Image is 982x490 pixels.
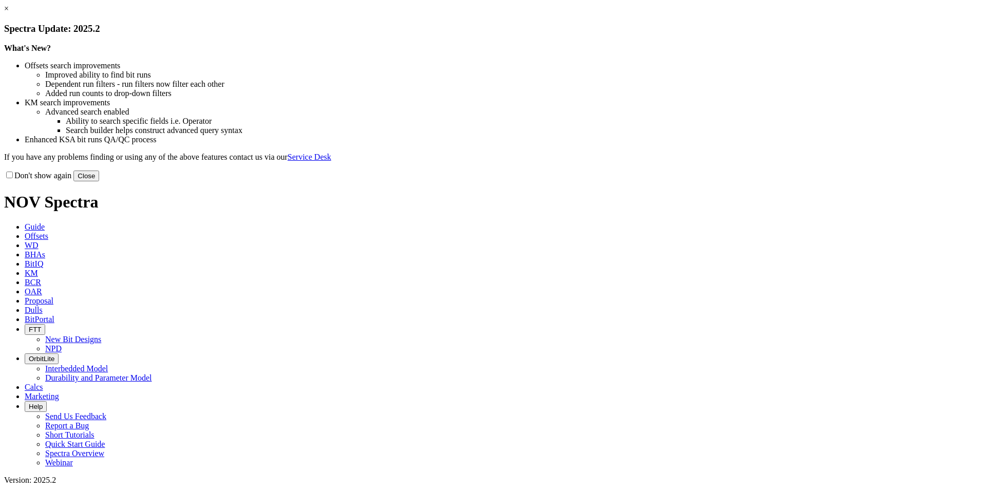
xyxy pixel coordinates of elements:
a: × [4,4,9,13]
div: Version: 2025.2 [4,476,978,485]
span: Guide [25,222,45,231]
label: Don't show again [4,171,71,180]
span: BitPortal [25,315,54,324]
button: Close [73,171,99,181]
input: Don't show again [6,172,13,178]
a: Report a Bug [45,421,89,430]
span: OAR [25,287,42,296]
li: Added run counts to drop-down filters [45,89,978,98]
li: Ability to search specific fields i.e. Operator [66,117,978,126]
span: WD [25,241,39,250]
span: FTT [29,326,41,333]
li: Advanced search enabled [45,107,978,117]
span: OrbitLite [29,355,54,363]
li: Dependent run filters - run filters now filter each other [45,80,978,89]
p: If you have any problems finding or using any of the above features contact us via our [4,153,978,162]
span: KM [25,269,38,277]
h3: Spectra Update: 2025.2 [4,23,978,34]
li: Enhanced KSA bit runs QA/QC process [25,135,978,144]
span: BitIQ [25,259,43,268]
a: New Bit Designs [45,335,101,344]
span: Calcs [25,383,43,391]
h1: NOV Spectra [4,193,978,212]
span: Offsets [25,232,48,240]
span: Help [29,403,43,410]
a: Quick Start Guide [45,440,105,448]
span: Marketing [25,392,59,401]
a: Spectra Overview [45,449,104,458]
span: BCR [25,278,41,287]
strong: What's New? [4,44,51,52]
li: KM search improvements [25,98,978,107]
li: Improved ability to find bit runs [45,70,978,80]
a: Send Us Feedback [45,412,106,421]
li: Search builder helps construct advanced query syntax [66,126,978,135]
a: Short Tutorials [45,430,95,439]
a: NPD [45,344,62,353]
a: Webinar [45,458,73,467]
li: Offsets search improvements [25,61,978,70]
span: BHAs [25,250,45,259]
span: Proposal [25,296,53,305]
a: Service Desk [288,153,331,161]
a: Interbedded Model [45,364,108,373]
a: Durability and Parameter Model [45,373,152,382]
span: Dulls [25,306,43,314]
